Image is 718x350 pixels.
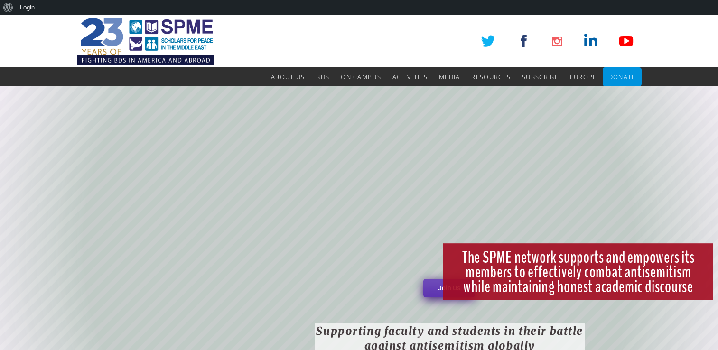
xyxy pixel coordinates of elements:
span: On Campus [341,73,381,81]
span: About Us [271,73,305,81]
a: Donate [608,67,636,86]
a: On Campus [341,67,381,86]
span: Subscribe [522,73,559,81]
a: Media [439,67,460,86]
a: Subscribe [522,67,559,86]
span: BDS [316,73,329,81]
a: BDS [316,67,329,86]
span: Donate [608,73,636,81]
a: Activities [392,67,428,86]
a: Europe [570,67,597,86]
a: Resources [471,67,511,86]
rs-layer: The SPME network supports and empowers its members to effectively combat antisemitism while maint... [443,243,713,300]
span: Media [439,73,460,81]
a: About Us [271,67,305,86]
img: SPME [77,15,214,67]
span: Resources [471,73,511,81]
a: Join Us [423,279,475,297]
span: Activities [392,73,428,81]
span: Europe [570,73,597,81]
